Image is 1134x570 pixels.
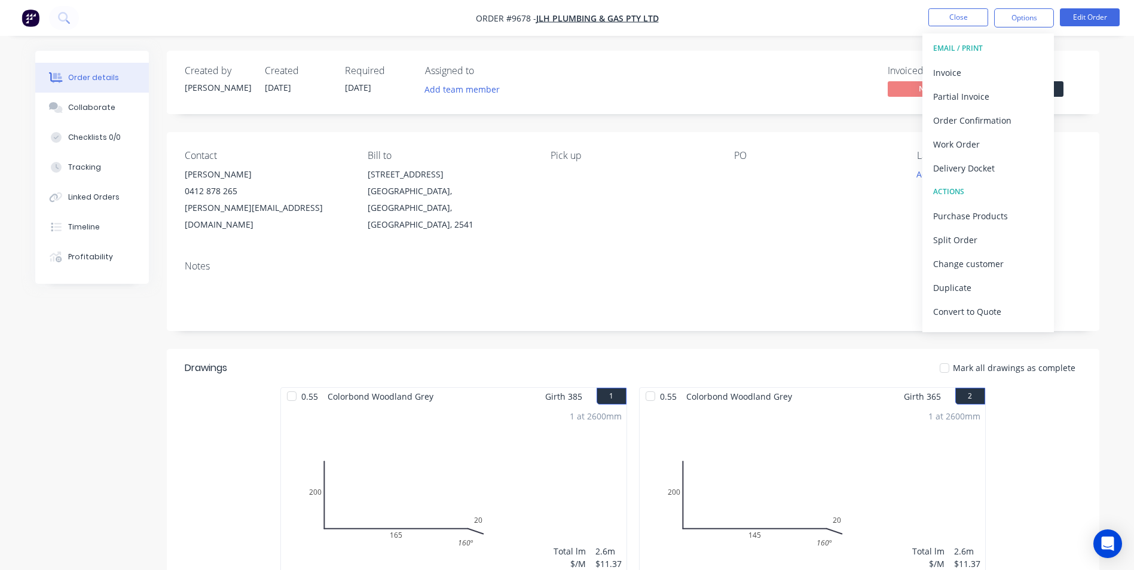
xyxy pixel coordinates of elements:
[922,36,1054,60] button: EMAIL / PRINT
[910,166,965,182] button: Add labels
[595,557,622,570] div: $11.37
[68,192,120,203] div: Linked Orders
[928,410,980,422] div: 1 at 2600mm
[35,242,149,272] button: Profitability
[185,166,349,233] div: [PERSON_NAME]0412 878 265[PERSON_NAME][EMAIL_ADDRESS][DOMAIN_NAME]
[418,81,506,97] button: Add team member
[953,361,1075,374] span: Mark all drawings as complete
[922,275,1054,299] button: Duplicate
[922,252,1054,275] button: Change customer
[185,150,349,161] div: Contact
[1060,8,1120,26] button: Edit Order
[35,122,149,152] button: Checklists 0/0
[917,150,1081,161] div: Labels
[554,557,586,570] div: $/M
[185,200,349,233] div: [PERSON_NAME][EMAIL_ADDRESS][DOMAIN_NAME]
[912,557,945,570] div: $/M
[888,65,977,76] div: Invoiced
[922,299,1054,323] button: Convert to Quote
[922,228,1054,252] button: Split Order
[922,60,1054,84] button: Invoice
[536,13,659,24] a: JLH Plumbing & Gas Pty Ltd
[368,183,531,233] div: [GEOGRAPHIC_DATA], [GEOGRAPHIC_DATA], [GEOGRAPHIC_DATA], 2541
[185,361,227,375] div: Drawings
[185,183,349,200] div: 0412 878 265
[928,8,988,26] button: Close
[68,162,101,173] div: Tracking
[22,9,39,27] img: Factory
[476,13,536,24] span: Order #9678 -
[922,156,1054,180] button: Delivery Docket
[68,132,121,143] div: Checklists 0/0
[68,252,113,262] div: Profitability
[425,81,506,97] button: Add team member
[922,84,1054,108] button: Partial Invoice
[545,388,582,405] span: Girth 385
[68,72,119,83] div: Order details
[345,65,411,76] div: Required
[35,63,149,93] button: Order details
[368,166,531,233] div: [STREET_ADDRESS][GEOGRAPHIC_DATA], [GEOGRAPHIC_DATA], [GEOGRAPHIC_DATA], 2541
[425,65,545,76] div: Assigned to
[265,65,331,76] div: Created
[922,108,1054,132] button: Order Confirmation
[954,557,980,570] div: $11.37
[185,65,250,76] div: Created by
[35,93,149,122] button: Collaborate
[297,388,323,405] span: 0.55
[933,41,1043,56] div: EMAIL / PRINT
[185,261,1081,272] div: Notes
[345,82,371,93] span: [DATE]
[35,182,149,212] button: Linked Orders
[933,136,1043,153] div: Work Order
[922,180,1054,204] button: ACTIONS
[265,82,291,93] span: [DATE]
[368,150,531,161] div: Bill to
[933,64,1043,81] div: Invoice
[888,81,959,96] span: No
[954,545,980,557] div: 2.6m
[933,303,1043,320] div: Convert to Quote
[368,166,531,183] div: [STREET_ADDRESS]
[933,112,1043,129] div: Order Confirmation
[933,184,1043,200] div: ACTIONS
[912,545,945,557] div: Total lm
[35,152,149,182] button: Tracking
[68,102,115,113] div: Collaborate
[734,150,898,161] div: PO
[35,212,149,242] button: Timeline
[922,204,1054,228] button: Purchase Products
[922,132,1054,156] button: Work Order
[933,160,1043,177] div: Delivery Docket
[185,166,349,183] div: [PERSON_NAME]
[68,222,100,232] div: Timeline
[655,388,681,405] span: 0.55
[570,410,622,422] div: 1 at 2600mm
[595,545,622,557] div: 2.6m
[597,388,626,404] button: 1
[922,323,1054,347] button: Archive
[554,545,586,557] div: Total lm
[933,231,1043,249] div: Split Order
[551,150,714,161] div: Pick up
[681,388,797,405] span: Colorbond Woodland Grey
[323,388,438,405] span: Colorbond Woodland Grey
[933,279,1043,296] div: Duplicate
[933,207,1043,225] div: Purchase Products
[1093,529,1122,558] div: Open Intercom Messenger
[933,327,1043,344] div: Archive
[185,81,250,94] div: [PERSON_NAME]
[904,388,941,405] span: Girth 365
[933,88,1043,105] div: Partial Invoice
[955,388,985,404] button: 2
[933,255,1043,272] div: Change customer
[994,8,1054,27] button: Options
